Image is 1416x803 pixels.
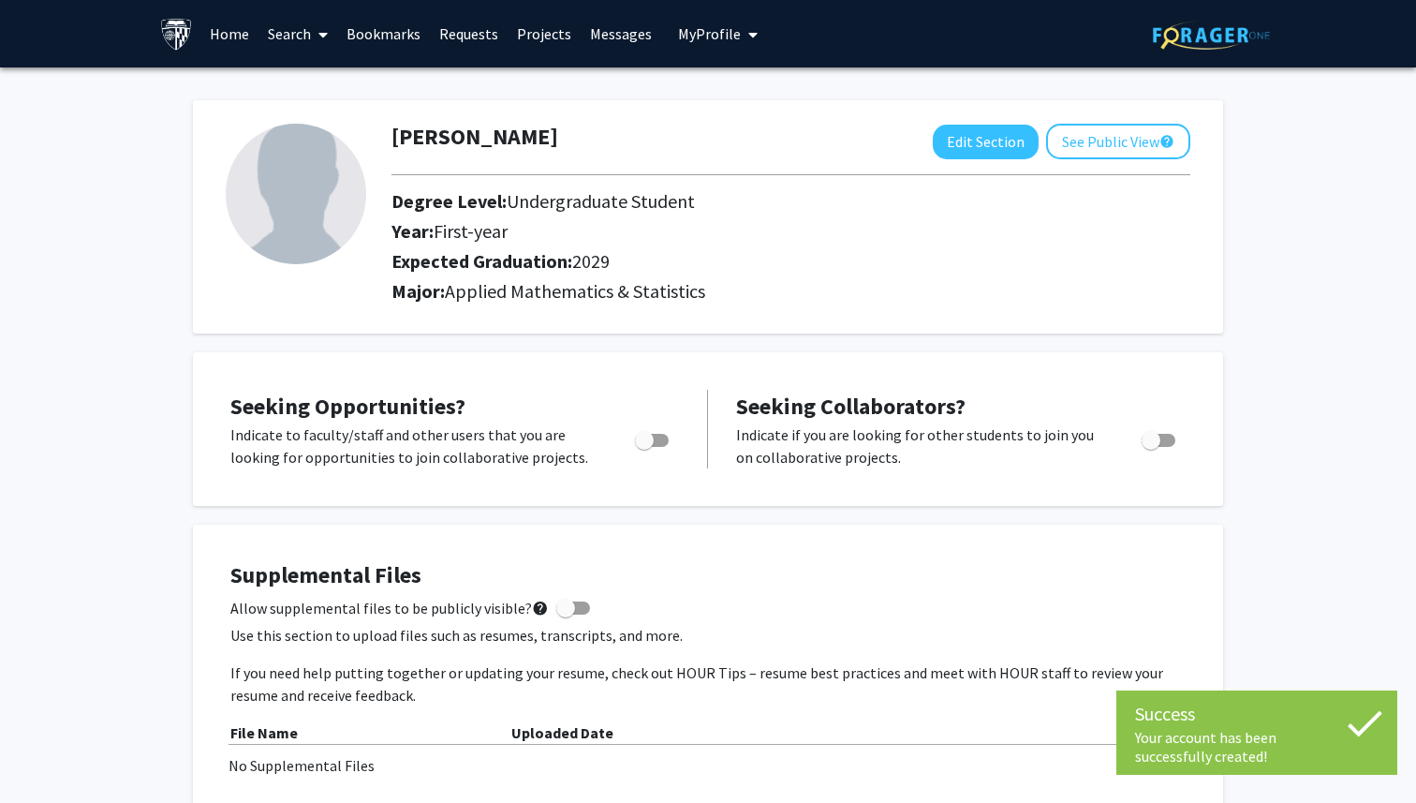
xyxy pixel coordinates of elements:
[258,1,337,67] a: Search
[391,250,1085,273] h2: Expected Graduation:
[391,280,1190,303] h2: Major:
[511,723,613,742] b: Uploaded Date
[230,597,549,619] span: Allow supplemental files to be publicly visible?
[507,189,695,213] span: Undergraduate Student
[337,1,430,67] a: Bookmarks
[391,124,558,151] h1: [PERSON_NAME]
[1159,130,1174,153] mat-icon: help
[160,18,193,51] img: Johns Hopkins University Logo
[933,125,1039,159] button: Edit Section
[572,249,610,273] span: 2029
[1153,21,1270,50] img: ForagerOne Logo
[508,1,581,67] a: Projects
[1134,424,1186,452] div: Toggle
[230,424,599,468] p: Indicate to faculty/staff and other users that you are looking for opportunities to join collabor...
[430,1,508,67] a: Requests
[391,190,1085,213] h2: Degree Level:
[736,424,1106,468] p: Indicate if you are looking for other students to join you on collaborative projects.
[14,719,80,789] iframe: Chat
[1046,124,1190,159] button: See Public View
[445,279,705,303] span: Applied Mathematics & Statistics
[230,392,465,421] span: Seeking Opportunities?
[391,220,1085,243] h2: Year:
[627,424,679,452] div: Toggle
[736,392,966,421] span: Seeking Collaborators?
[230,562,1186,589] h4: Supplemental Files
[200,1,258,67] a: Home
[229,754,1187,777] div: No Supplemental Files
[1135,700,1379,728] div: Success
[230,624,1186,647] p: Use this section to upload files such as resumes, transcripts, and more.
[230,662,1186,706] p: If you need help putting together or updating your resume, check out HOUR Tips – resume best prac...
[230,723,298,742] b: File Name
[226,124,366,264] img: Profile Picture
[581,1,661,67] a: Messages
[434,219,508,243] span: First-year
[678,24,741,43] span: My Profile
[532,597,549,619] mat-icon: help
[1135,728,1379,766] div: Your account has been successfully created!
